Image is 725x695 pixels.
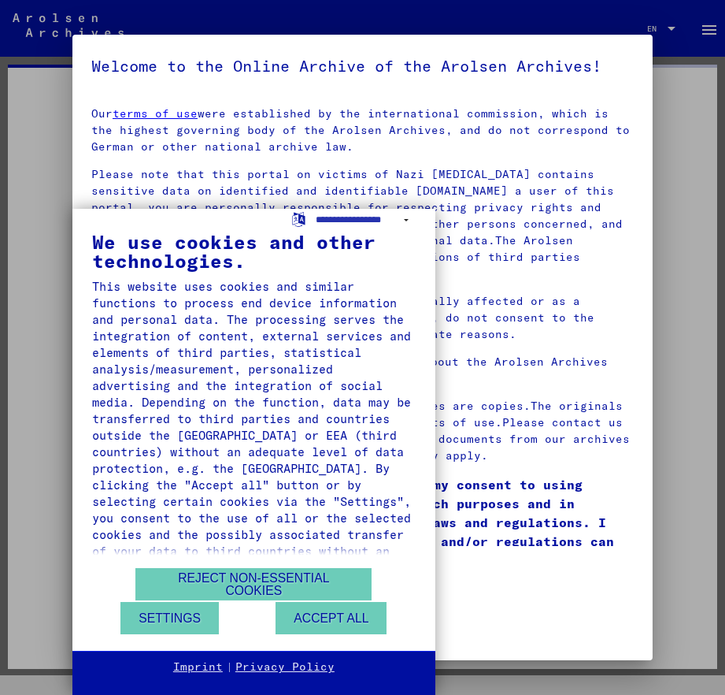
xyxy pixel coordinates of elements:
[92,232,416,270] div: We use cookies and other technologies.
[235,660,335,675] a: Privacy Policy
[120,602,219,634] button: Settings
[276,602,387,634] button: Accept all
[92,278,416,576] div: This website uses cookies and similar functions to process end device information and personal da...
[173,660,223,675] a: Imprint
[135,568,372,600] button: Reject non-essential cookies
